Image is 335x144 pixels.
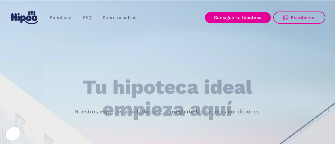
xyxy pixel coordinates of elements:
[273,12,325,24] a: Escríbenos
[77,12,97,24] a: FAQ
[291,15,316,20] div: Escríbenos
[97,12,142,24] a: Sobre nosotros
[10,9,39,27] a: home
[205,12,271,23] a: Consigue tu hipoteca
[53,76,282,120] h1: Tu hipoteca ideal empieza aquí
[44,12,77,24] a: Simulador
